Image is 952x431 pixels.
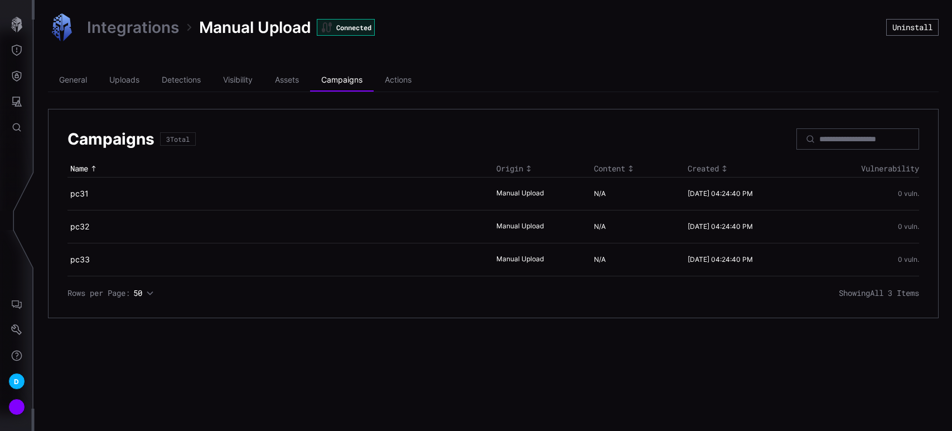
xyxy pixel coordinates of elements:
[70,222,89,231] a: pc32
[199,17,311,37] span: Manual Upload
[98,69,151,92] li: Uploads
[133,288,154,299] button: 50
[886,19,939,36] button: Uninstall
[317,19,375,36] div: Connected
[212,69,264,92] li: Visibility
[805,190,919,198] div: 0 vuln.
[594,255,674,264] div: N/A
[496,189,552,199] div: Manual Upload
[594,189,674,198] div: N/A
[151,69,212,92] li: Detections
[496,222,552,232] div: Manual Upload
[264,69,310,92] li: Assets
[688,255,753,264] time: [DATE] 04:24:40 PM
[805,223,919,231] div: 0 vuln.
[594,222,674,231] div: N/A
[374,69,423,92] li: Actions
[897,288,919,298] span: Items
[70,189,89,198] a: pc31
[688,189,753,198] time: [DATE] 04:24:40 PM
[496,164,588,174] div: Toggle sort direction
[805,256,919,264] div: 0 vuln.
[87,17,179,37] a: Integrations
[496,255,552,265] div: Manual Upload
[166,136,190,142] div: 3 Total
[67,288,130,298] span: Rows per Page:
[802,161,919,177] th: Vulnerability
[48,13,76,41] img: Manual Upload
[48,69,98,92] li: General
[1,368,33,394] button: D
[67,129,154,149] h1: Campaigns
[688,164,799,174] div: Toggle sort direction
[70,164,491,174] div: Toggle sort direction
[688,222,753,231] time: [DATE] 04:24:40 PM
[14,376,19,387] span: D
[594,164,682,174] div: Toggle sort direction
[70,255,90,264] a: pc33
[839,288,919,298] span: Showing All 3
[310,69,374,92] li: Campaigns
